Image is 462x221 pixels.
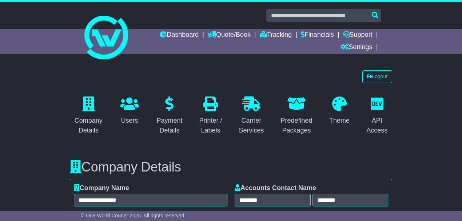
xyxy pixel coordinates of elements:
a: Dashboard [160,29,199,42]
label: Company Name [74,184,129,192]
a: Theme [324,94,354,128]
div: Payment Details [156,116,182,135]
a: API Access [362,94,392,138]
a: Printer / Labels [194,94,227,138]
span: © One World Courier 2025. All rights reserved. [81,213,186,218]
a: Support [343,29,373,42]
a: Financials [301,29,334,42]
a: Users [116,94,143,128]
div: Company Details [75,116,103,135]
a: Tracking [260,29,292,42]
a: Predefined Packages [276,94,317,138]
div: Users [120,116,139,126]
div: Theme [329,116,350,126]
h3: Company Details [70,160,393,174]
div: Predefined Packages [281,116,312,135]
a: Settings [340,42,373,54]
div: API Access [366,116,387,135]
div: Carrier Services [239,116,264,135]
a: Carrier Services [234,94,269,138]
a: Logout [362,70,393,83]
div: Printer / Labels [199,116,222,135]
a: Quote/Book [208,29,251,42]
a: Company Details [70,94,107,138]
a: Payment Details [152,94,187,138]
label: Accounts Contact Name [235,184,316,192]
